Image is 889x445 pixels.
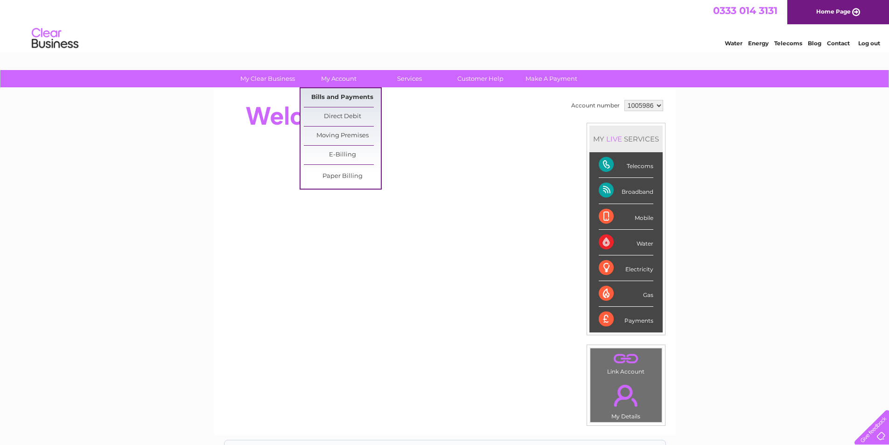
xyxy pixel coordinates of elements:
[599,255,653,281] div: Electricity
[569,98,622,113] td: Account number
[599,152,653,178] div: Telecoms
[442,70,519,87] a: Customer Help
[599,178,653,204] div: Broadband
[713,5,777,16] a: 0333 014 3131
[229,70,306,87] a: My Clear Business
[827,40,850,47] a: Contact
[371,70,448,87] a: Services
[599,204,653,230] div: Mobile
[808,40,821,47] a: Blog
[304,88,381,107] a: Bills and Payments
[300,70,377,87] a: My Account
[304,167,381,186] a: Paper Billing
[304,146,381,164] a: E-Billing
[748,40,769,47] a: Energy
[599,307,653,332] div: Payments
[224,5,665,45] div: Clear Business is a trading name of Verastar Limited (registered in [GEOGRAPHIC_DATA] No. 3667643...
[599,230,653,255] div: Water
[858,40,880,47] a: Log out
[593,351,659,367] a: .
[590,348,662,377] td: Link Account
[304,127,381,145] a: Moving Premises
[599,281,653,307] div: Gas
[304,107,381,126] a: Direct Debit
[31,24,79,53] img: logo.png
[774,40,802,47] a: Telecoms
[513,70,590,87] a: Make A Payment
[604,134,624,143] div: LIVE
[725,40,742,47] a: Water
[590,377,662,423] td: My Details
[589,126,663,152] div: MY SERVICES
[593,379,659,412] a: .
